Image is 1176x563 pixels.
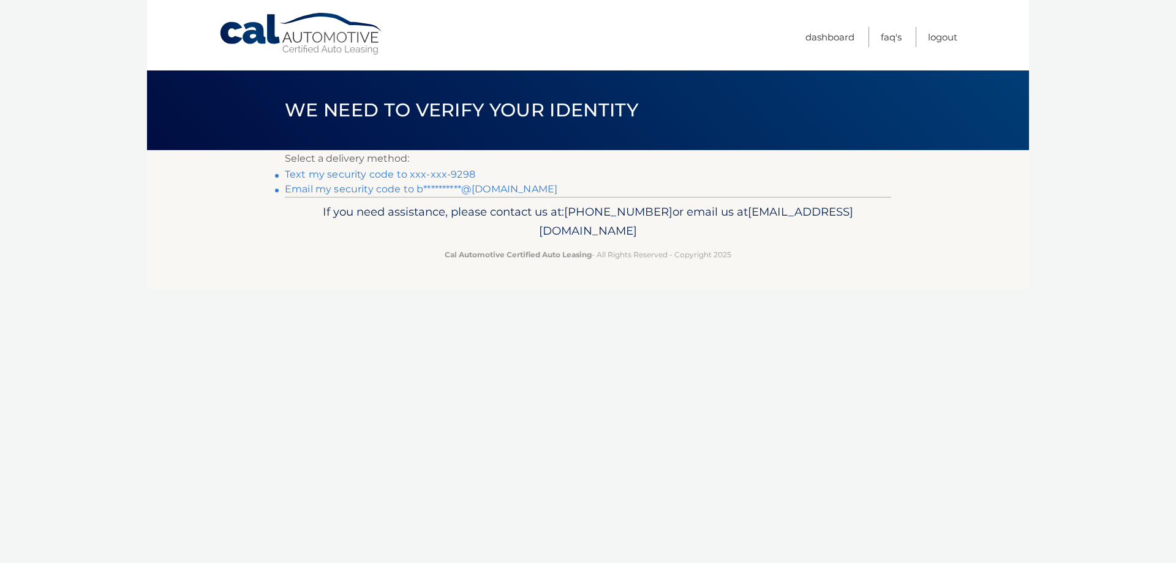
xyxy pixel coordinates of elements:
a: Text my security code to xxx-xxx-9298 [285,168,475,180]
strong: Cal Automotive Certified Auto Leasing [445,250,592,259]
a: Dashboard [805,27,854,47]
span: [PHONE_NUMBER] [564,205,673,219]
a: Email my security code to b**********@[DOMAIN_NAME] [285,183,557,195]
a: Logout [928,27,957,47]
p: If you need assistance, please contact us at: or email us at [293,202,883,241]
span: We need to verify your identity [285,99,638,121]
p: Select a delivery method: [285,150,891,167]
p: - All Rights Reserved - Copyright 2025 [293,248,883,261]
a: FAQ's [881,27,902,47]
a: Cal Automotive [219,12,384,56]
